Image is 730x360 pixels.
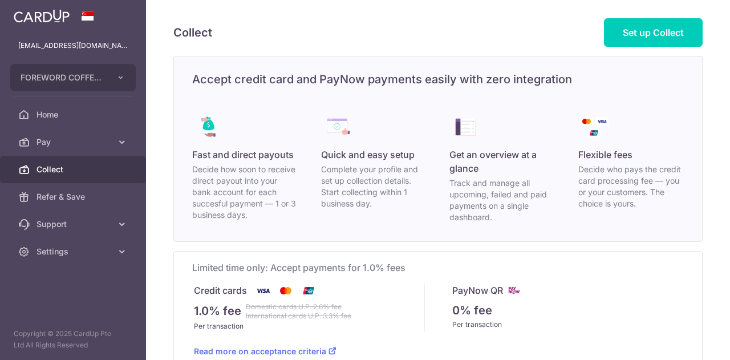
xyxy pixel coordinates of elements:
img: collect_benefits-all-in-one-overview-ecae168be53d4dea631b4473abdc9059fc34e556e287cb8dd7d0b18560f7... [449,111,481,143]
p: Track and manage all upcoming, failed and paid payments on a single dashboard. [449,177,555,223]
span: Quick and easy setup [321,148,415,161]
span: Get an overview at a glance [449,148,555,175]
span: Set up Collect [623,27,684,38]
div: Per transaction [194,321,424,332]
span: Settings [36,246,112,257]
p: 1.0% fee [194,302,241,321]
span: Limited time only: Accept payments for 1.0% fees [192,261,684,274]
span: Home [36,109,112,120]
img: CardUp [14,9,70,23]
img: collect_benefits-payment-logos-dce544b9a714b2bc395541eb8d6324069de0a0c65b63ad9c2b4d71e4e11ae343.png [578,111,610,143]
span: Support [36,219,112,230]
img: paynow-md-4fe65508ce96feda548756c5ee0e473c78d4820b8ea51387c6e4ad89e58a5e61.png [508,284,521,297]
p: Decide how soon to receive direct payout into your bank account for each succesful payment — 1 or... [192,164,298,221]
div: Per transaction [452,319,683,330]
span: Collect [36,164,112,175]
p: 0% fee [452,302,492,319]
span: FOREWORD COFFEE PTE. LTD. [21,72,105,83]
span: Fast and direct payouts [192,148,294,161]
img: collect_benefits-quick_setup-238ffe9d55e53beed05605bc46673ff5ef3689472e416b62ebc7d0ab8d3b3a0b.png [321,111,353,143]
img: collect_benefits-direct_payout-68d016c079b23098044efbcd1479d48bd02143683a084563df2606996dc465b2.png [192,111,224,143]
button: FOREWORD COFFEE PTE. LTD. [10,64,136,91]
p: Credit cards [194,284,247,298]
span: Help [101,8,124,18]
p: Decide who pays the credit card processing fee — you or your customers. The choice is yours. [578,164,684,209]
strike: Domestic cards U.P. 2.6% fee International cards U.P. 3.3% fee [246,302,351,321]
span: Pay [36,136,112,148]
a: Set up Collect [604,18,703,47]
a: Read more on acceptance criteria [194,346,336,356]
img: Visa [252,284,274,298]
p: [EMAIL_ADDRESS][DOMAIN_NAME] [18,40,128,51]
img: Union Pay [297,284,320,298]
span: Flexible fees [578,148,632,161]
img: Mastercard [274,284,297,298]
span: Refer & Save [36,191,112,203]
h5: Collect [173,23,212,42]
p: PayNow QR [452,284,503,297]
p: Complete your profile and set up collection details. Start collecting within 1 business day. [321,164,427,209]
span: Help [26,8,49,18]
h5: Accept credit card and PayNow payments easily with zero integration [174,70,702,88]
